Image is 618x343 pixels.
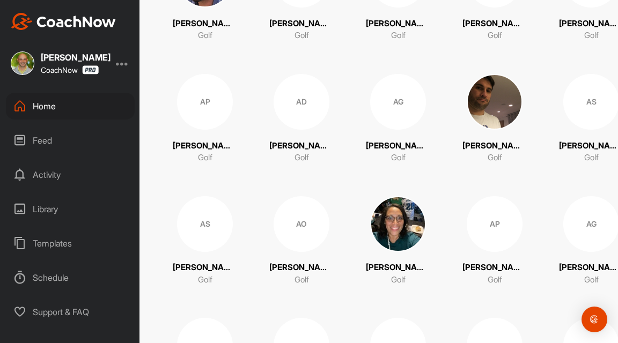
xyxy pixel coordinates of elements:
div: Schedule [6,264,135,291]
p: [PERSON_NAME] [269,262,334,274]
a: AP[PERSON_NAME]Golf [173,74,237,164]
p: [PERSON_NAME] [269,18,334,30]
p: [PERSON_NAME] [173,140,237,152]
div: CoachNow [41,65,99,74]
p: [PERSON_NAME] [462,262,527,274]
p: Golf [295,29,309,42]
p: [PERSON_NAME] [173,262,237,274]
img: square_4c9f37827d8915613b4303f85726f6bc.jpg [11,51,34,75]
p: Golf [391,29,406,42]
img: square_75d81221cfac2764e0c1d52ab52e3db6.jpg [370,196,426,252]
p: [PERSON_NAME] [462,18,527,30]
p: [PERSON_NAME] [462,140,527,152]
a: AO[PERSON_NAME]Golf [269,196,334,286]
p: [PERSON_NAME] [366,140,430,152]
p: [PERSON_NAME] [366,18,430,30]
p: Golf [295,274,309,286]
img: CoachNow Pro [82,65,99,74]
a: AP[PERSON_NAME]Golf [462,196,527,286]
p: [PERSON_NAME] [269,140,334,152]
p: [PERSON_NAME] [173,18,237,30]
p: Golf [488,29,502,42]
p: Golf [488,152,502,164]
p: Golf [391,274,406,286]
a: AG[PERSON_NAME]Golf [366,74,430,164]
p: Golf [584,274,599,286]
div: [PERSON_NAME] [41,53,111,62]
div: AP [177,74,233,130]
div: AG [370,74,426,130]
a: [PERSON_NAME]Golf [366,196,430,286]
div: Feed [6,127,135,154]
p: Golf [584,29,599,42]
div: Open Intercom Messenger [582,307,607,332]
p: Golf [295,152,309,164]
p: Golf [488,274,502,286]
a: AD[PERSON_NAME]Golf [269,74,334,164]
p: Golf [198,152,212,164]
a: AS[PERSON_NAME]Golf [173,196,237,286]
div: AO [274,196,329,252]
a: [PERSON_NAME]Golf [462,74,527,164]
p: Golf [391,152,406,164]
p: Golf [584,152,599,164]
img: square_2e2e3233ca0ef24c38d7b09fff897b4c.jpg [467,74,523,130]
p: Golf [198,274,212,286]
div: AD [274,74,329,130]
div: AP [467,196,523,252]
div: AS [177,196,233,252]
p: Golf [198,29,212,42]
div: Templates [6,230,135,257]
div: Activity [6,161,135,188]
div: Home [6,93,135,120]
p: [PERSON_NAME] [366,262,430,274]
div: Support & FAQ [6,299,135,325]
img: CoachNow [11,13,116,30]
div: Library [6,196,135,222]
